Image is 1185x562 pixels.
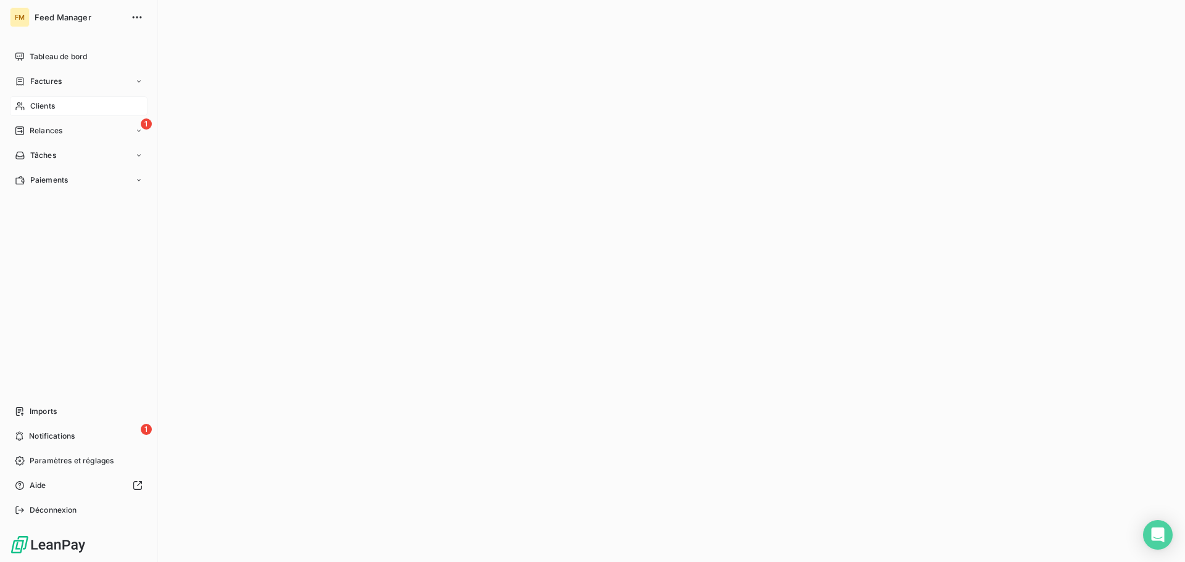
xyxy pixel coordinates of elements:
[141,424,152,435] span: 1
[10,535,86,555] img: Logo LeanPay
[30,125,62,136] span: Relances
[30,150,56,161] span: Tâches
[141,118,152,130] span: 1
[29,431,75,442] span: Notifications
[30,76,62,87] span: Factures
[30,406,57,417] span: Imports
[30,51,87,62] span: Tableau de bord
[30,101,55,112] span: Clients
[30,505,77,516] span: Déconnexion
[30,175,68,186] span: Paiements
[30,455,114,466] span: Paramètres et réglages
[35,12,123,22] span: Feed Manager
[30,480,46,491] span: Aide
[10,7,30,27] div: FM
[1143,520,1173,550] div: Open Intercom Messenger
[10,476,148,495] a: Aide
